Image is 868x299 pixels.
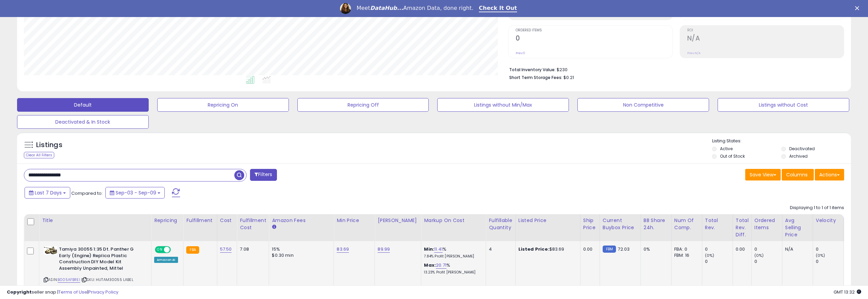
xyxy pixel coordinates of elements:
[603,217,638,231] div: Current Buybox Price
[754,258,782,265] div: 0
[509,75,562,80] b: Short Term Storage Fees:
[516,29,672,32] span: Ordered Items
[782,169,814,180] button: Columns
[116,189,156,196] span: Sep-03 - Sep-09
[789,146,815,152] label: Deactivated
[687,51,701,55] small: Prev: N/A
[424,270,481,275] p: 13.23% Profit [PERSON_NAME]
[424,262,481,275] div: %
[220,217,234,224] div: Cost
[816,253,825,258] small: (0%)
[618,246,630,252] span: 72.03
[36,140,62,150] h5: Listings
[518,246,549,252] b: Listed Price:
[7,289,118,296] div: seller snap | |
[424,254,481,259] p: 7.84% Profit [PERSON_NAME]
[42,217,148,224] div: Title
[17,98,149,112] button: Default
[24,152,54,158] div: Clear All Filters
[220,246,232,253] a: 57.50
[583,217,597,231] div: Ship Price
[509,67,556,73] b: Total Inventory Value:
[157,98,289,112] button: Repricing On
[17,115,149,129] button: Deactivated & In Stock
[272,224,276,230] small: Amazon Fees.
[479,5,517,12] a: Check It Out
[674,246,697,252] div: FBA: 0
[170,247,181,253] span: OFF
[250,169,277,181] button: Filters
[785,246,808,252] div: N/A
[7,289,32,295] strong: Copyright
[736,217,749,238] div: Total Rev. Diff.
[71,190,103,196] span: Compared to:
[378,217,418,224] div: [PERSON_NAME]
[489,217,512,231] div: Fulfillable Quantity
[58,289,87,295] a: Terms of Use
[603,246,616,253] small: FBM
[644,217,668,231] div: BB Share 24h.
[356,5,473,12] div: Meet Amazon Data, done right.
[720,153,745,159] label: Out of Stock
[509,65,839,73] li: $230
[786,171,808,178] span: Columns
[816,217,841,224] div: Velocity
[424,262,436,268] b: Max:
[705,217,730,231] div: Total Rev.
[35,189,62,196] span: Last 7 Days
[434,246,443,253] a: 11.41
[489,246,510,252] div: 4
[855,6,862,10] div: Close
[705,258,733,265] div: 0
[25,187,70,199] button: Last 7 Days
[687,29,844,32] span: ROI
[785,217,810,238] div: Avg Selling Price
[370,5,403,11] i: DataHub...
[720,146,733,152] label: Active
[687,34,844,44] h2: N/A
[718,98,849,112] button: Listings without Cost
[44,246,57,254] img: 41R5wDtsPEL._SL40_.jpg
[745,169,781,180] button: Save View
[59,246,142,273] b: Tamiya 30055 1:35 Dt. Panther G Early (Engine) Replica Plastic Construction DIY Model Kit Assembl...
[736,246,746,252] div: 0.00
[337,217,372,224] div: Min Price
[424,246,481,259] div: %
[340,3,351,14] img: Profile image for Georgie
[754,246,782,252] div: 0
[272,217,331,224] div: Amazon Fees
[337,246,349,253] a: 83.69
[424,246,434,252] b: Min:
[240,217,266,231] div: Fulfillment Cost
[674,217,699,231] div: Num of Comp.
[156,247,164,253] span: ON
[436,262,446,269] a: 20.71
[815,169,844,180] button: Actions
[790,205,844,211] div: Displaying 1 to 1 of 1 items
[424,217,483,224] div: Markup on Cost
[583,246,594,252] div: 0.00
[754,217,779,231] div: Ordered Items
[437,98,569,112] button: Listings without Min/Max
[816,246,843,252] div: 0
[378,246,390,253] a: 89.99
[518,246,575,252] div: $83.69
[754,253,764,258] small: (0%)
[297,98,429,112] button: Repricing Off
[186,246,199,254] small: FBA
[789,153,808,159] label: Archived
[186,217,214,224] div: Fulfillment
[644,246,666,252] div: 0%
[154,217,180,224] div: Repricing
[88,289,118,295] a: Privacy Policy
[705,253,715,258] small: (0%)
[712,138,851,144] p: Listing States:
[816,258,843,265] div: 0
[516,51,525,55] small: Prev: 0
[705,246,733,252] div: 0
[272,246,328,252] div: 15%
[421,214,486,241] th: The percentage added to the cost of goods (COGS) that forms the calculator for Min & Max prices.
[577,98,709,112] button: Non Competitive
[240,246,264,252] div: 7.08
[834,289,861,295] span: 2025-09-17 13:32 GMT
